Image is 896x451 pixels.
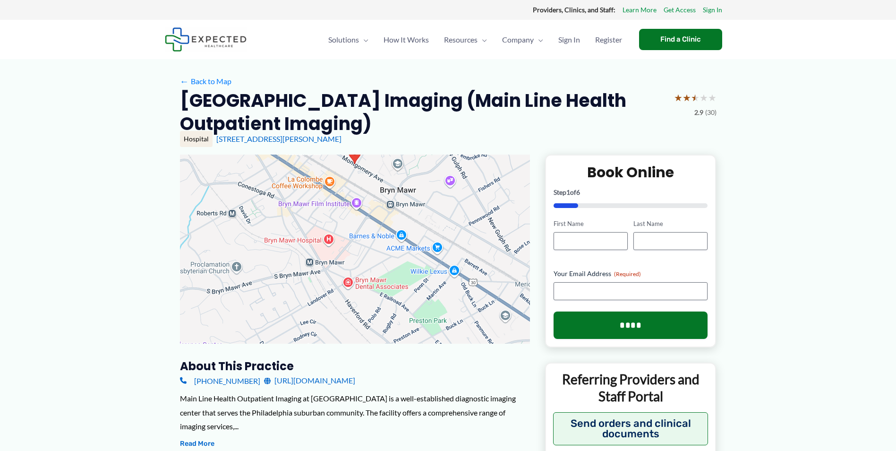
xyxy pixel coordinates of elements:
[703,4,722,16] a: Sign In
[553,371,708,405] p: Referring Providers and Staff Portal
[674,89,683,106] span: ★
[614,270,641,278] span: (Required)
[551,23,588,56] a: Sign In
[180,74,231,88] a: ←Back to Map
[633,219,708,228] label: Last Name
[708,89,717,106] span: ★
[180,438,214,450] button: Read More
[478,23,487,56] span: Menu Toggle
[554,163,708,182] h2: Book Online
[558,23,580,56] span: Sign In
[376,23,436,56] a: How It Works
[554,189,708,196] p: Step of
[694,106,703,119] span: 2.9
[639,29,722,50] a: Find a Clinic
[165,27,247,52] img: Expected Healthcare Logo - side, dark font, small
[566,188,570,196] span: 1
[359,23,368,56] span: Menu Toggle
[533,6,615,14] strong: Providers, Clinics, and Staff:
[321,23,630,56] nav: Primary Site Navigation
[623,4,657,16] a: Learn More
[705,106,717,119] span: (30)
[595,23,622,56] span: Register
[180,359,530,373] h3: About this practice
[180,131,213,147] div: Hospital
[216,134,341,143] a: [STREET_ADDRESS][PERSON_NAME]
[576,188,580,196] span: 6
[444,23,478,56] span: Resources
[264,373,355,388] a: [URL][DOMAIN_NAME]
[554,269,708,278] label: Your Email Address
[554,219,628,228] label: First Name
[328,23,359,56] span: Solutions
[534,23,543,56] span: Menu Toggle
[436,23,495,56] a: ResourcesMenu Toggle
[502,23,534,56] span: Company
[384,23,429,56] span: How It Works
[321,23,376,56] a: SolutionsMenu Toggle
[691,89,700,106] span: ★
[180,391,530,434] div: Main Line Health Outpatient Imaging at [GEOGRAPHIC_DATA] is a well-established diagnostic imaging...
[664,4,696,16] a: Get Access
[180,89,666,136] h2: [GEOGRAPHIC_DATA] Imaging (Main Line Health Outpatient Imaging)
[683,89,691,106] span: ★
[588,23,630,56] a: Register
[180,77,189,86] span: ←
[180,373,260,388] a: [PHONE_NUMBER]
[700,89,708,106] span: ★
[553,412,708,445] button: Send orders and clinical documents
[495,23,551,56] a: CompanyMenu Toggle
